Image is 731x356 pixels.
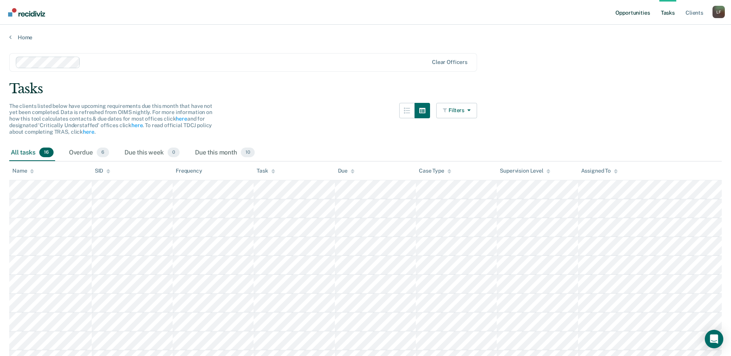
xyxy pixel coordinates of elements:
[9,103,212,135] span: The clients listed below have upcoming requirements due this month that have not yet been complet...
[131,122,143,128] a: here
[193,144,256,161] div: Due this month10
[39,148,54,158] span: 16
[257,168,275,174] div: Task
[67,144,111,161] div: Overdue6
[436,103,477,118] button: Filters
[705,330,723,348] div: Open Intercom Messenger
[83,129,94,135] a: here
[12,168,34,174] div: Name
[241,148,255,158] span: 10
[8,8,45,17] img: Recidiviz
[500,168,550,174] div: Supervision Level
[713,6,725,18] div: L F
[9,34,722,41] a: Home
[9,144,55,161] div: All tasks16
[419,168,451,174] div: Case Type
[168,148,180,158] span: 0
[713,6,725,18] button: Profile dropdown button
[9,81,722,97] div: Tasks
[95,168,111,174] div: SID
[97,148,109,158] span: 6
[338,168,355,174] div: Due
[432,59,467,65] div: Clear officers
[176,116,187,122] a: here
[176,168,202,174] div: Frequency
[581,168,618,174] div: Assigned To
[123,144,181,161] div: Due this week0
